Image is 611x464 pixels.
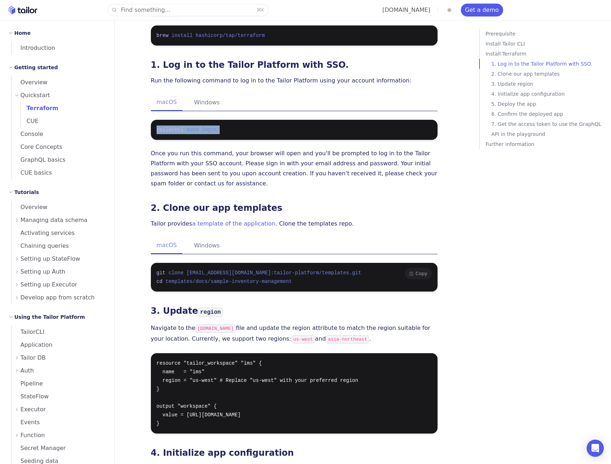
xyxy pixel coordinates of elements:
[20,267,65,277] span: Setting up Auth
[20,280,77,290] span: Setting up Executor
[20,90,50,100] span: Quickstart
[157,360,358,426] code: resource "tailor_workspace" "ims" { name = "ims" region = "us-west" # Replace "us-west" with your...
[12,229,75,236] span: Activating services
[12,242,69,249] span: Chaining queries
[151,76,438,86] p: Run the following command to log in to the Tailor Platform using your account information:
[12,156,66,163] span: GraphQL basics
[168,270,183,276] span: clone
[491,69,608,79] a: 2. Clone our app templates
[12,326,106,338] a: TailorCLI
[461,4,503,16] a: Get a demo
[12,166,106,179] a: CUE basics
[21,115,106,128] a: CUE
[151,94,183,111] button: macOS
[14,29,30,37] h2: Home
[12,128,106,141] a: Console
[491,119,608,139] a: 7. Get the access token to use the GraphQL API in the playground
[157,270,166,276] span: git
[12,201,106,214] a: Overview
[12,341,52,348] span: Application
[151,237,183,254] button: macOS
[21,102,106,115] a: Terraform
[257,7,261,13] kbd: ⌘
[445,6,454,14] button: Toggle dark mode
[12,153,106,166] a: GraphQL basics
[172,33,193,38] span: install
[12,131,43,137] span: Console
[20,293,95,303] span: Develop app from scratch
[166,279,292,284] span: templates/docs/sample-inventory-management
[12,416,106,429] a: Events
[151,323,438,345] p: Navigate to the file and update the region attribute to match the region suitable for your locati...
[188,237,225,254] button: Windows
[12,377,106,390] a: Pipeline
[12,419,40,426] span: Events
[491,79,608,89] a: 3. Update region
[20,254,80,264] span: Setting up StateFlow
[20,404,46,415] span: Executor
[157,127,184,133] span: tailorctl
[491,99,608,109] a: 5. Deploy the app
[12,338,106,351] a: Application
[20,366,34,376] span: Auth
[12,445,66,451] span: Secret Manager
[195,325,236,333] code: [DOMAIN_NAME]
[12,380,43,387] span: Pipeline
[151,306,223,316] a: 3. Updateregion
[202,127,217,133] span: login
[14,188,39,197] h2: Tutorials
[12,42,106,55] a: Introduction
[491,109,608,119] a: 6. Confirm the deployed app
[188,94,225,111] button: Windows
[12,328,44,335] span: TailorCLI
[12,141,106,153] a: Core Concepts
[486,29,608,39] a: Prerequisite
[12,227,106,240] a: Activating services
[196,33,265,38] span: hashicorp/tap/terraform
[198,308,223,317] code: region
[326,335,369,344] code: asia-northeast
[12,169,52,176] span: CUE basics
[12,393,49,400] span: StateFlow
[157,33,169,38] span: brew
[151,60,349,70] a: 1. Log in to the Tailor Platform with SSO.
[12,143,62,150] span: Core Concepts
[291,335,315,344] code: us-west
[486,139,608,149] a: Further information
[12,79,47,86] span: Overview
[12,390,106,403] a: StateFlow
[151,448,294,458] a: 4. Initialize app configuration
[21,105,58,112] span: Terraform
[9,6,37,14] a: Home
[486,49,608,59] a: Install Terraform
[187,127,199,133] span: auth
[21,118,38,124] span: CUE
[151,219,438,229] p: Tailor provides . Clone the templates repo.
[12,442,106,455] a: Secret Manager
[20,215,87,225] span: Managing data schema
[405,268,432,279] button: Copy
[261,7,264,13] kbd: K
[20,430,45,440] span: Function
[187,270,361,276] span: [EMAIL_ADDRESS][DOMAIN_NAME]:tailor-platform/templates.git
[491,89,608,99] a: 4. Initialize app configuration
[491,59,608,69] a: 1. Log in to the Tailor Platform with SSO.
[382,6,430,13] a: [DOMAIN_NAME]
[108,4,268,16] button: Find something...⌘K
[12,76,106,89] a: Overview
[151,203,282,213] a: 2. Clone our app templates
[587,440,604,457] div: Open Intercom Messenger
[192,220,275,227] a: a template of the application
[486,39,608,49] a: Install Tailor CLI
[12,44,55,51] span: Introduction
[12,204,47,210] span: Overview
